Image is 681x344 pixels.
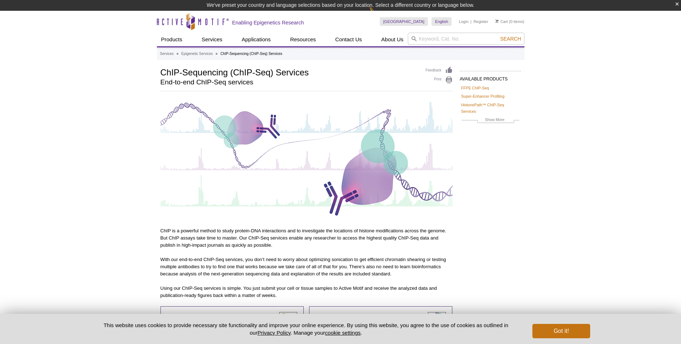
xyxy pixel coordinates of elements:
[498,36,523,42] button: Search
[377,33,408,46] a: About Us
[408,33,524,45] input: Keyword, Cat. No.
[177,52,179,56] li: »
[426,76,453,84] a: Print
[160,98,453,218] img: ChIP-Seq Services
[220,52,282,56] li: ChIP-Sequencing (ChIP-Seq) Services
[157,33,187,46] a: Products
[495,19,508,24] a: Cart
[216,52,218,56] li: »
[160,51,174,57] a: Services
[160,256,453,278] p: With our end-to-end ChIP-Seq services, you don’t need to worry about optimizing sonication to get...
[474,19,488,24] a: Register
[331,33,366,46] a: Contact Us
[232,19,304,26] h2: Enabling Epigenetics Research
[500,36,521,42] span: Search
[461,85,489,91] a: FFPE ChIP-Seq
[380,17,428,26] a: [GEOGRAPHIC_DATA]
[91,321,521,336] p: This website uses cookies to provide necessary site functionality and improve your online experie...
[279,312,297,330] img: histone modification ChIP-Seq
[459,19,468,24] a: Login
[160,79,419,85] h2: End-to-end ChIP-Seq services
[532,324,590,338] button: Got it!
[286,33,320,46] a: Resources
[428,312,446,330] img: transcription factor ChIP-Seq
[495,17,524,26] li: (0 items)
[461,102,519,115] a: HistonePath™ ChIP-Seq Services
[257,330,290,336] a: Privacy Policy
[426,66,453,74] a: Feedback
[461,116,519,125] a: Show More
[471,17,472,26] li: |
[460,71,521,84] h2: AVAILABLE PRODUCTS
[461,93,505,99] a: Super-Enhancer Profiling
[160,285,453,299] p: Using our ChIP-Seq services is simple. You just submit your cell or tissue samples to Active Moti...
[160,66,419,77] h1: ChIP-Sequencing (ChIP-Seq) Services
[160,227,453,249] p: ChIP is a powerful method to study protein-DNA interactions and to investigate the locations of h...
[325,330,360,336] button: cookie settings
[237,33,275,46] a: Applications
[432,17,452,26] a: English
[369,5,388,22] img: Change Here
[197,33,227,46] a: Services
[495,19,499,23] img: Your Cart
[181,51,213,57] a: Epigenetic Services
